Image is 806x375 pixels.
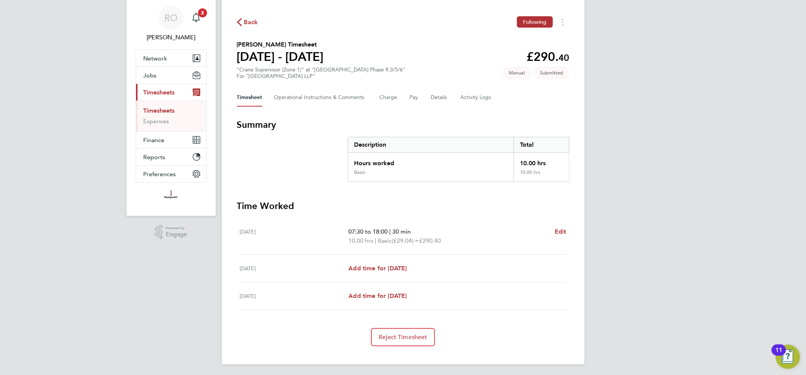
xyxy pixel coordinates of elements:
[144,153,166,161] span: Reports
[514,153,569,169] div: 10.00 hrs
[189,6,204,30] a: 2
[555,227,566,236] a: Edit
[237,119,569,346] section: Timesheet
[136,33,207,42] span: Ryan O'Donnell
[354,169,365,175] div: Basic
[144,136,165,144] span: Finance
[136,67,206,84] button: Jobs
[556,16,569,28] button: Timesheets Menu
[523,19,546,25] span: Following
[136,166,206,182] button: Preferences
[136,101,206,131] div: Timesheets
[274,88,368,107] button: Operational Instructions & Comments
[380,88,398,107] button: Charge
[348,153,514,169] div: Hours worked
[527,50,569,64] app-decimal: £290.
[237,73,406,79] div: For "[GEOGRAPHIC_DATA] LLP"
[237,67,406,79] div: "Crane Supervisor (Zone 1)" at "[GEOGRAPHIC_DATA] Phase 9.3/5/6"
[534,67,569,79] span: This timesheet is Submitted.
[514,137,569,152] div: Total
[555,228,566,235] span: Edit
[237,200,569,212] h3: Time Worked
[237,49,324,64] h1: [DATE] - [DATE]
[348,137,569,182] div: Summary
[240,264,349,273] div: [DATE]
[166,231,187,238] span: Engage
[144,118,169,125] a: Expenses
[348,264,407,273] a: Add time for [DATE]
[371,328,435,346] button: Reject Timesheet
[410,88,419,107] button: Pay
[379,333,427,341] span: Reject Timesheet
[155,225,187,239] a: Powered byEngage
[461,88,492,107] button: Activity Logs
[419,237,441,244] span: £290.40
[198,8,207,17] span: 2
[136,190,207,202] a: Go to home page
[162,190,179,202] img: madigangill-logo-retina.png
[237,88,262,107] button: Timesheet
[144,72,157,79] span: Jobs
[244,18,258,27] span: Back
[348,137,514,152] div: Description
[164,13,178,23] span: RO
[776,345,800,369] button: Open Resource Center, 11 new notifications
[136,50,206,67] button: Network
[136,132,206,148] button: Finance
[348,228,388,235] span: 07:30 to 18:00
[136,6,207,42] a: RO[PERSON_NAME]
[240,227,349,245] div: [DATE]
[348,292,407,299] span: Add time for [DATE]
[392,237,419,244] span: (£29.04) =
[389,228,391,235] span: |
[237,119,569,131] h3: Summary
[378,236,392,245] span: Basic
[431,88,449,107] button: Details
[136,149,206,165] button: Reports
[237,40,324,49] h2: [PERSON_NAME] Timesheet
[514,169,569,181] div: 10.00 hrs
[237,17,258,27] button: Back
[392,228,411,235] span: 30 min
[375,237,376,244] span: |
[240,291,349,301] div: [DATE]
[144,107,175,114] a: Timesheets
[517,16,552,28] button: Following
[348,291,407,301] a: Add time for [DATE]
[775,350,782,360] div: 11
[144,89,175,96] span: Timesheets
[503,67,531,79] span: This timesheet was manually created.
[144,170,176,178] span: Preferences
[144,55,167,62] span: Network
[348,237,373,244] span: 10.00 hrs
[166,225,187,231] span: Powered by
[136,84,206,101] button: Timesheets
[348,265,407,272] span: Add time for [DATE]
[559,52,569,63] span: 40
